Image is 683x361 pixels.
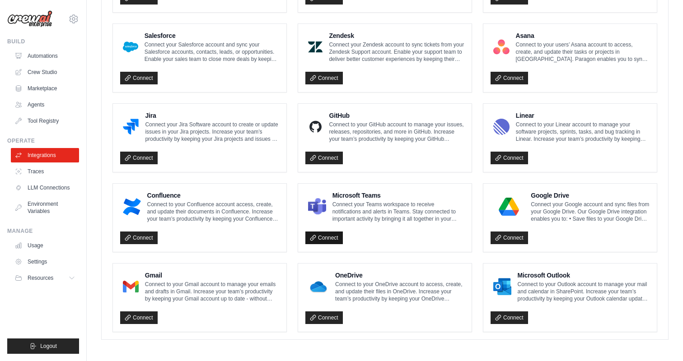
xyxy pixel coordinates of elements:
[11,238,79,253] a: Usage
[305,311,343,324] a: Connect
[11,255,79,269] a: Settings
[493,118,510,136] img: Linear Logo
[329,121,464,143] p: Connect to your GitHub account to manage your issues, releases, repositories, and more in GitHub....
[147,191,279,200] h4: Confluence
[7,38,79,45] div: Build
[11,197,79,218] a: Environment Variables
[518,271,650,280] h4: Microsoft Outlook
[516,41,650,63] p: Connect to your users’ Asana account to access, create, and update their tasks or projects in [GE...
[145,31,279,40] h4: Salesforce
[308,278,329,296] img: OneDrive Logo
[308,38,323,56] img: Zendesk Logo
[11,65,79,79] a: Crew Studio
[120,311,158,324] a: Connect
[516,111,650,120] h4: Linear
[531,191,650,200] h4: Google Drive
[335,271,464,280] h4: OneDrive
[305,152,343,164] a: Connect
[329,31,464,40] h4: Zendesk
[11,148,79,162] a: Integrations
[305,72,343,84] a: Connect
[329,111,464,120] h4: GitHub
[7,227,79,235] div: Manage
[329,41,464,63] p: Connect your Zendesk account to sync tickets from your Zendesk Support account. Enable your suppo...
[493,198,524,216] img: Google Drive Logo
[491,72,528,84] a: Connect
[120,72,158,84] a: Connect
[123,118,139,136] img: Jira Logo
[531,201,650,222] p: Connect your Google account and sync files from your Google Drive. Our Google Drive integration e...
[518,281,650,302] p: Connect to your Outlook account to manage your mail and calendar in SharePoint. Increase your tea...
[516,121,650,143] p: Connect to your Linear account to manage your software projects, sprints, tasks, and bug tracking...
[40,342,57,350] span: Logout
[305,231,343,244] a: Connect
[145,281,279,302] p: Connect to your Gmail account to manage your emails and drafts in Gmail. Increase your team’s pro...
[120,231,158,244] a: Connect
[7,10,52,28] img: Logo
[516,31,650,40] h4: Asana
[145,111,279,120] h4: Jira
[11,114,79,128] a: Tool Registry
[120,152,158,164] a: Connect
[123,198,141,216] img: Confluence Logo
[28,274,53,282] span: Resources
[491,231,528,244] a: Connect
[11,271,79,285] button: Resources
[7,137,79,144] div: Operate
[145,121,279,143] p: Connect your Jira Software account to create or update issues in your Jira projects. Increase you...
[11,180,79,195] a: LLM Connections
[7,338,79,354] button: Logout
[11,164,79,179] a: Traces
[145,41,279,63] p: Connect your Salesforce account and sync your Salesforce accounts, contacts, leads, or opportunit...
[493,278,511,296] img: Microsoft Outlook Logo
[308,198,326,216] img: Microsoft Teams Logo
[11,97,79,112] a: Agents
[123,38,138,56] img: Salesforce Logo
[145,271,279,280] h4: Gmail
[332,191,464,200] h4: Microsoft Teams
[308,118,323,136] img: GitHub Logo
[147,201,279,222] p: Connect to your Confluence account access, create, and update their documents in Confluence. Incr...
[638,318,683,361] iframe: Chat Widget
[491,311,528,324] a: Connect
[491,152,528,164] a: Connect
[332,201,464,222] p: Connect your Teams workspace to receive notifications and alerts in Teams. Stay connected to impo...
[11,49,79,63] a: Automations
[123,278,139,296] img: Gmail Logo
[335,281,464,302] p: Connect to your OneDrive account to access, create, and update their files in OneDrive. Increase ...
[11,81,79,96] a: Marketplace
[493,38,510,56] img: Asana Logo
